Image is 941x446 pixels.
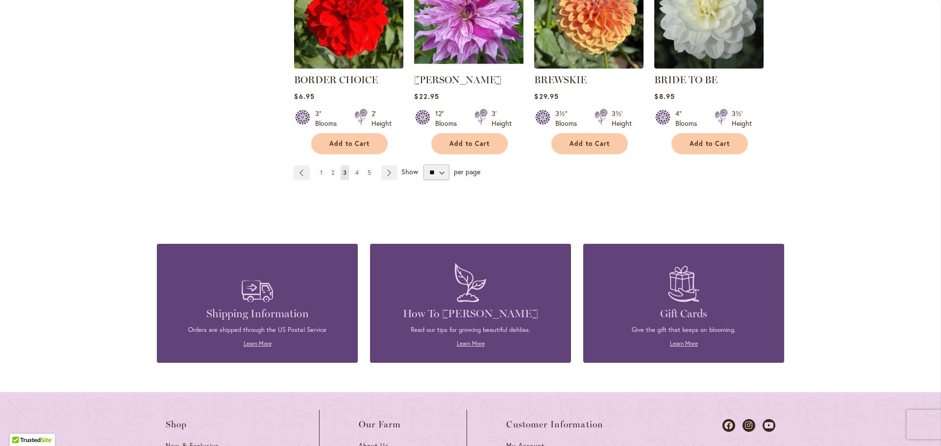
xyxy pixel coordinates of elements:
span: Customer Information [506,420,603,429]
span: $6.95 [294,92,314,101]
button: Add to Cart [551,133,628,154]
span: 5 [368,169,371,176]
span: $8.95 [654,92,674,101]
div: 3½' Height [612,109,632,128]
span: $22.95 [414,92,439,101]
span: Shop [166,420,187,429]
span: Show [401,167,418,176]
div: 4" Blooms [675,109,703,128]
a: 2 [329,165,337,180]
a: BORDER CHOICE [294,74,378,86]
iframe: Launch Accessibility Center [7,411,35,439]
a: BREWSKIE [534,74,587,86]
p: Give the gift that keeps on blooming. [598,326,769,334]
a: BORDER CHOICE [294,61,403,70]
span: Add to Cart [329,140,370,148]
span: 1 [320,169,322,176]
button: Add to Cart [431,133,508,154]
span: $29.95 [534,92,558,101]
span: Our Farm [359,420,401,429]
div: 3½' Height [732,109,752,128]
a: Learn More [457,340,485,347]
span: Add to Cart [570,140,610,148]
a: Dahlias on Youtube [763,419,775,432]
button: Add to Cart [311,133,388,154]
a: 5 [365,165,373,180]
span: 2 [331,169,334,176]
a: BREWSKIE [534,61,644,70]
a: 4 [353,165,361,180]
span: per page [454,167,480,176]
div: 3' Height [492,109,512,128]
a: Learn More [670,340,698,347]
span: 3 [343,169,347,176]
span: Add to Cart [449,140,490,148]
span: 4 [355,169,359,176]
h4: Gift Cards [598,307,769,321]
h4: Shipping Information [172,307,343,321]
h4: How To [PERSON_NAME] [385,307,556,321]
div: 3" Blooms [315,109,343,128]
a: Dahlias on Facebook [722,419,735,432]
a: 1 [318,165,325,180]
a: Learn More [244,340,272,347]
span: Add to Cart [690,140,730,148]
div: 3½" Blooms [555,109,583,128]
p: Orders are shipped through the US Postal Service [172,326,343,334]
a: BRIDE TO BE [654,61,764,70]
div: 2' Height [371,109,392,128]
a: [PERSON_NAME] [414,74,501,86]
a: Dahlias on Instagram [743,419,755,432]
p: Read our tips for growing beautiful dahlias. [385,326,556,334]
button: Add to Cart [671,133,748,154]
div: 12" Blooms [435,109,463,128]
a: Brandon Michael [414,61,523,70]
a: BRIDE TO BE [654,74,718,86]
